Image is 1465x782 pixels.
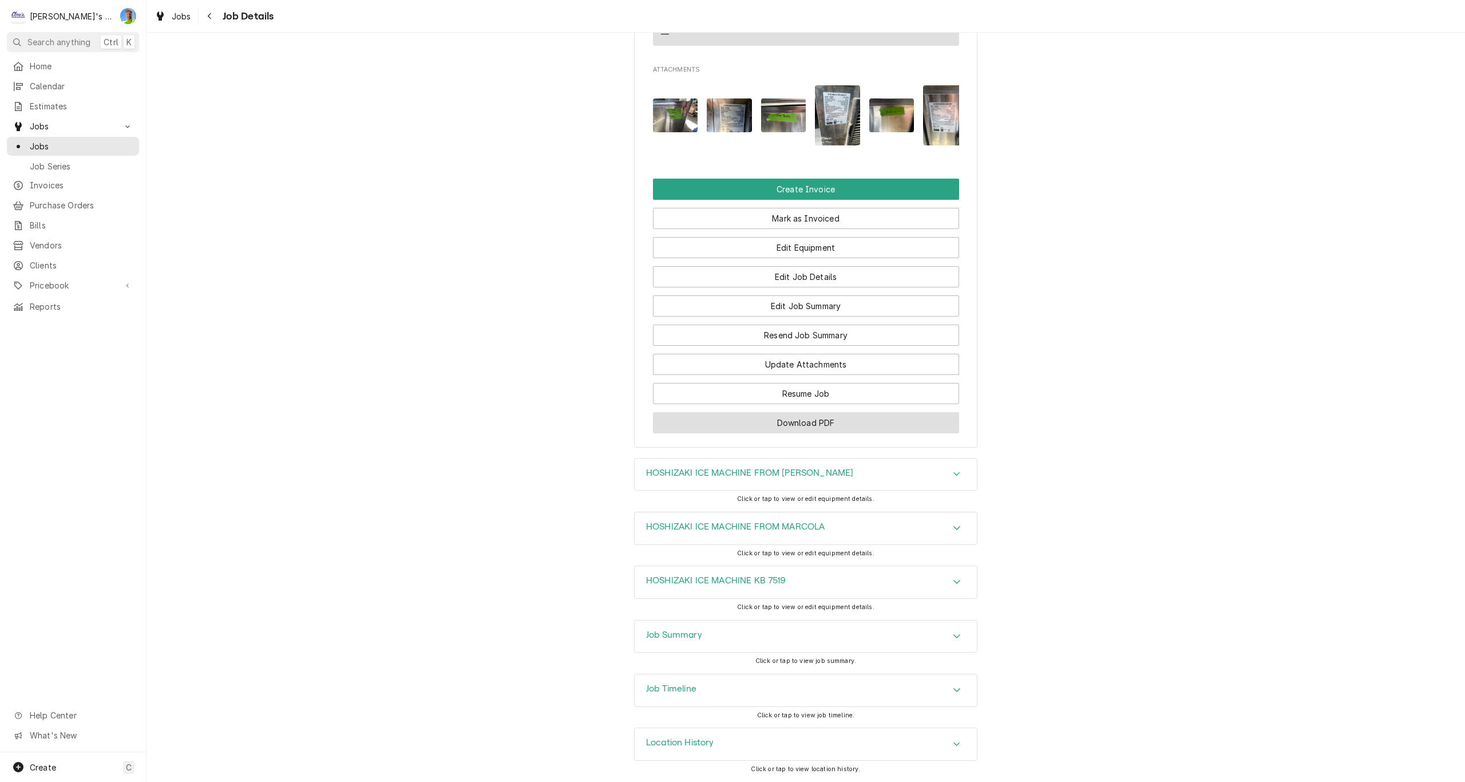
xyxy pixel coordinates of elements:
[869,98,914,132] img: 0Lr1iql6SISlLDnkn19z
[757,712,854,719] span: Click or tap to view job timeline.
[653,325,959,346] button: Resend Job Summary
[219,9,274,24] span: Job Details
[635,674,977,706] div: Accordion Header
[7,137,139,156] a: Jobs
[634,728,977,761] div: Location History
[653,65,959,155] div: Attachments
[653,98,698,132] img: XCO26Wt8R4y73sxuZXZ0
[30,10,114,22] div: [PERSON_NAME]'s Refrigeration
[104,36,118,48] span: Ctrl
[634,566,977,599] div: HOSHIZAKI ICE MACHINE KB 7519
[707,98,752,132] img: 6HxnYd6SHyqjxV9N6BXz
[815,85,860,145] img: FyqbOUtTeheMM2CQVMgg
[635,728,977,760] button: Accordion Details Expand Trigger
[635,512,977,544] button: Accordion Details Expand Trigger
[150,7,196,26] a: Jobs
[653,258,959,287] div: Button Group Row
[30,140,133,152] span: Jobs
[7,157,139,176] a: Job Series
[653,179,959,433] div: Button Group
[737,550,874,557] span: Click or tap to view or edit equipment details.
[653,65,959,74] span: Attachments
[30,80,133,92] span: Calendar
[653,200,959,229] div: Button Group Row
[635,621,977,653] div: Accordion Header
[30,60,133,72] span: Home
[172,10,191,22] span: Jobs
[653,412,959,433] button: Download PDF
[7,276,139,295] a: Go to Pricebook
[7,706,139,725] a: Go to Help Center
[653,383,959,404] button: Resume Job
[653,375,959,404] div: Button Group Row
[653,404,959,433] div: Button Group Row
[30,239,133,251] span: Vendors
[646,522,825,532] h3: HOSHIZAKI ICE MACHINE FROM MARCOLA
[635,459,977,491] div: Accordion Header
[653,354,959,375] button: Update Attachments
[751,765,860,773] span: Click or tap to view location history.
[737,495,874,503] span: Click or tap to view or edit equipment details.
[653,287,959,317] div: Button Group Row
[634,512,977,545] div: HOSHIZAKI ICE MACHINE FROM MARCOLA
[661,28,669,40] div: —
[7,176,139,195] a: Invoices
[120,8,136,24] div: Greg Austin's Avatar
[201,7,219,25] button: Navigate back
[7,726,139,745] a: Go to What's New
[653,179,959,200] div: Button Group Row
[7,32,139,52] button: Search anythingCtrlK
[30,120,116,132] span: Jobs
[10,8,26,24] div: C
[30,179,133,191] span: Invoices
[7,236,139,255] a: Vendors
[653,237,959,258] button: Edit Equipment
[646,737,714,748] h3: Location History
[923,85,968,145] img: cJtEoEtxS0eQ8t1yOZt5
[635,512,977,544] div: Accordion Header
[30,160,133,172] span: Job Series
[653,229,959,258] div: Button Group Row
[7,196,139,215] a: Purchase Orders
[30,763,56,772] span: Create
[653,179,959,200] button: Create Invoice
[7,297,139,316] a: Reports
[30,219,133,231] span: Bills
[653,266,959,287] button: Edit Job Details
[653,208,959,229] button: Mark as Invoiced
[7,57,139,76] a: Home
[634,674,977,707] div: Job Timeline
[30,279,116,291] span: Pricebook
[7,117,139,136] a: Go to Jobs
[120,8,136,24] div: GA
[30,709,132,721] span: Help Center
[635,566,977,598] div: Accordion Header
[646,468,853,479] h3: HOSHIZAKI ICE MACHINE FROM [PERSON_NAME]
[646,630,702,641] h3: Job Summary
[126,36,132,48] span: K
[7,77,139,96] a: Calendar
[7,97,139,116] a: Estimates
[7,216,139,235] a: Bills
[635,674,977,706] button: Accordion Details Expand Trigger
[646,684,696,694] h3: Job Timeline
[30,259,133,271] span: Clients
[30,301,133,313] span: Reports
[634,458,977,491] div: HOSHIZAKI ICE MACHINE FROM BROOKS
[635,621,977,653] button: Accordion Details Expand Trigger
[126,761,132,773] span: C
[653,295,959,317] button: Edit Job Summary
[30,729,132,741] span: What's New
[30,100,133,112] span: Estimates
[635,566,977,598] button: Accordion Details Expand Trigger
[10,8,26,24] div: Clay's Refrigeration's Avatar
[7,256,139,275] a: Clients
[653,346,959,375] div: Button Group Row
[761,98,806,132] img: c4vBGU9mR7mHrWC5ijnR
[646,575,786,586] h3: HOSHIZAKI ICE MACHINE KB 7519
[653,317,959,346] div: Button Group Row
[27,36,90,48] span: Search anything
[653,76,959,155] span: Attachments
[635,459,977,491] button: Accordion Details Expand Trigger
[737,603,874,611] span: Click or tap to view or edit equipment details.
